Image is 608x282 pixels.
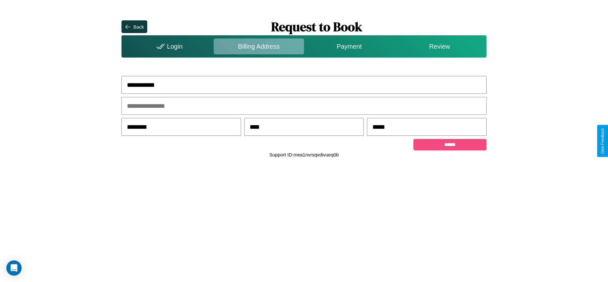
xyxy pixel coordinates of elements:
[269,150,339,159] p: Support ID: mea1nvrsqvdivueq0b
[123,38,213,54] div: Login
[133,24,144,30] div: Back
[121,20,147,33] button: Back
[304,38,394,54] div: Payment
[394,38,485,54] div: Review
[6,260,22,276] div: Open Intercom Messenger
[147,18,487,35] h1: Request to Book
[600,128,605,154] div: Give Feedback
[214,38,304,54] div: Billing Address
